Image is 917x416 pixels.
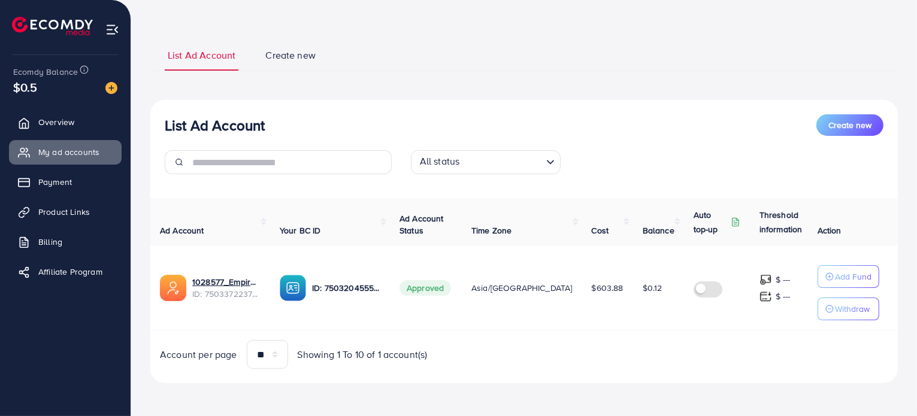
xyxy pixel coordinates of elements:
span: Cost [592,224,609,236]
span: Product Links [38,206,90,218]
iframe: Chat [866,362,908,407]
a: Affiliate Program [9,260,122,284]
img: ic-ads-acc.e4c84228.svg [160,275,186,301]
span: Your BC ID [280,224,321,236]
button: Withdraw [818,297,879,320]
img: top-up amount [759,274,772,286]
span: Billing [38,236,62,248]
span: ID: 7503372237463126032 [192,288,261,300]
span: Affiliate Program [38,266,102,278]
span: $603.88 [592,282,624,294]
a: 1028577_Empiremena_AFtechnologies_1747014991770 [192,276,261,288]
span: Time Zone [471,224,512,236]
img: top-up amount [759,290,772,303]
button: Add Fund [818,265,879,288]
p: Withdraw [835,302,870,316]
span: List Ad Account [168,48,235,62]
span: Account per page [160,348,237,362]
a: Billing [9,230,122,254]
span: $0.12 [643,282,662,294]
span: Create new [828,119,871,131]
h3: List Ad Account [165,117,265,134]
span: Overview [38,116,74,128]
span: Asia/[GEOGRAPHIC_DATA] [471,282,573,294]
a: My ad accounts [9,140,122,164]
span: All status [417,152,462,171]
p: Add Fund [835,269,871,284]
p: $ --- [776,289,791,303]
span: Ecomdy Balance [13,66,78,78]
a: Overview [9,110,122,134]
span: Ad Account [160,224,204,236]
span: Balance [643,224,674,236]
input: Search for option [463,153,541,171]
span: Ad Account Status [400,212,444,236]
p: Auto top-up [694,208,728,236]
span: Showing 1 To 10 of 1 account(s) [298,348,428,362]
p: ID: 7503204555224629265 [312,281,380,295]
a: Payment [9,170,122,194]
button: Create new [816,114,883,136]
span: Payment [38,176,72,188]
span: Action [818,224,842,236]
span: My ad accounts [38,146,99,158]
img: logo [12,17,93,35]
span: Create new [265,48,316,62]
div: <span class='underline'>1028577_Empiremena_AFtechnologies_1747014991770</span></br>75033722374631... [192,276,261,300]
p: $ --- [776,272,791,287]
img: ic-ba-acc.ded83a64.svg [280,275,306,301]
div: Search for option [411,150,561,174]
img: image [105,82,117,94]
span: $0.5 [13,78,38,96]
span: Approved [400,280,451,296]
p: Threshold information [759,208,818,236]
img: menu [105,23,119,37]
a: Product Links [9,200,122,224]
